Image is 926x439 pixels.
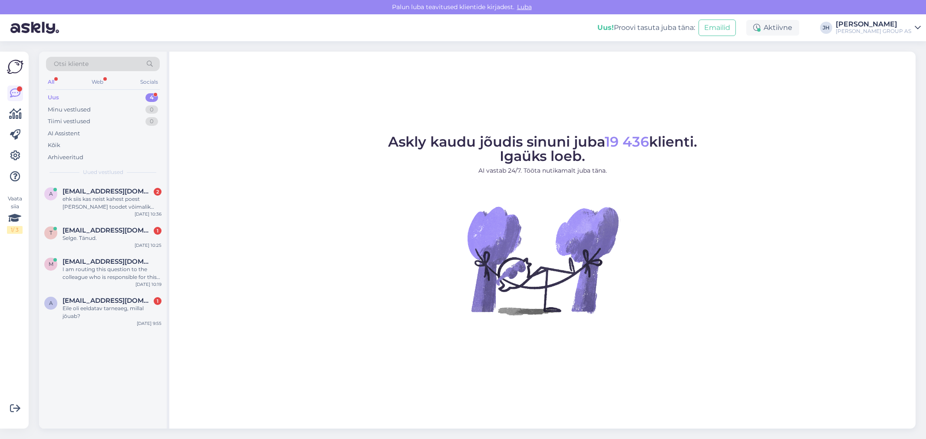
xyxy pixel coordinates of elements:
[388,133,697,164] span: Askly kaudu jõudis sinuni juba klienti. Igaüks loeb.
[63,234,161,242] div: Selge. Tänud.
[154,297,161,305] div: 1
[63,195,161,211] div: ehk siis kas neist kahest poest [PERSON_NAME] toodet võimalik saada kokku umbes 40M2 samast seeri...
[836,21,921,35] a: [PERSON_NAME][PERSON_NAME] GROUP AS
[135,211,161,217] div: [DATE] 10:36
[63,305,161,320] div: Eile oli eeldatav tarneaeg, millal jõuab?
[63,258,153,265] span: maireinmets@hotmail.com
[48,153,83,162] div: Arhiveeritud
[820,22,832,34] div: JH
[7,195,23,234] div: Vaata siia
[49,300,53,306] span: a
[63,265,161,281] div: I am routing this question to the colleague who is responsible for this topic. The reply might ta...
[465,182,621,338] img: No Chat active
[514,3,534,11] span: Luba
[48,117,90,126] div: Tiimi vestlused
[597,23,695,33] div: Proovi tasuta juba täna:
[48,129,80,138] div: AI Assistent
[63,226,153,234] span: tonu.nirk@justdigi.ee
[145,117,158,126] div: 0
[597,23,614,32] b: Uus!
[54,59,89,69] span: Otsi kliente
[90,76,105,88] div: Web
[154,188,161,196] div: 2
[836,28,911,35] div: [PERSON_NAME] GROUP AS
[154,227,161,235] div: 1
[49,261,53,267] span: m
[605,133,649,150] span: 19 436
[388,166,697,175] p: AI vastab 24/7. Tööta nutikamalt juba täna.
[48,105,91,114] div: Minu vestlused
[135,242,161,249] div: [DATE] 10:25
[145,93,158,102] div: 4
[49,229,53,236] span: t
[49,190,53,197] span: a
[699,20,736,36] button: Emailid
[135,281,161,288] div: [DATE] 10:19
[746,20,799,36] div: Aktiivne
[145,105,158,114] div: 0
[138,76,160,88] div: Socials
[48,93,59,102] div: Uus
[836,21,911,28] div: [PERSON_NAME]
[63,297,153,305] span: aivokask@hotmail.com
[83,168,123,176] span: Uued vestlused
[48,141,60,150] div: Kõik
[63,187,153,195] span: aasaanni@gmail.com
[7,59,23,75] img: Askly Logo
[7,226,23,234] div: 1 / 3
[46,76,56,88] div: All
[137,320,161,327] div: [DATE] 9:55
